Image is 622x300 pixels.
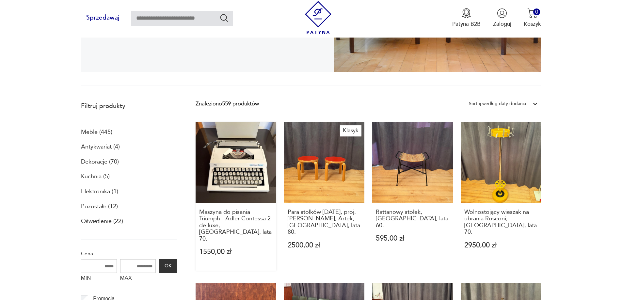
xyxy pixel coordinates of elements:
[376,235,449,242] p: 595,00 zł
[497,8,507,18] img: Ikonka użytkownika
[372,122,453,271] a: Rattanowy stołek, Holandia, lata 60.Rattanowy stołek, [GEOGRAPHIC_DATA], lata 60.595,00 zł
[452,20,481,28] p: Patyna B2B
[452,8,481,28] button: Patyna B2B
[524,20,541,28] p: Koszyk
[196,122,276,271] a: Maszyna do pisania Triumph - Adler Contessa 2 de luxe, Niemcy, lata 70.Maszyna do pisania Triumph...
[81,171,110,182] a: Kuchnia (5)
[199,248,273,255] p: 1550,00 zł
[452,8,481,28] a: Ikona medaluPatyna B2B
[288,209,361,236] h3: Para stołków [DATE], proj. [PERSON_NAME], Artek, [GEOGRAPHIC_DATA], lata 80.
[288,242,361,249] p: 2500,00 zł
[120,273,156,285] label: MAX
[81,156,119,167] a: Dekoracje (70)
[81,273,117,285] label: MIN
[464,209,538,236] h3: Wolnostojący wieszak na ubrania Rosconi, [GEOGRAPHIC_DATA], lata 70.
[81,186,118,197] a: Elektronika (1)
[81,16,125,21] a: Sprzedawaj
[81,201,118,212] a: Pozostałe (12)
[464,242,538,249] p: 2950,00 zł
[159,259,177,273] button: OK
[461,122,541,271] a: Wolnostojący wieszak na ubrania Rosconi, Niemcy, lata 70.Wolnostojący wieszak na ubrania Rosconi,...
[81,141,120,152] a: Antykwariat (4)
[81,249,177,258] p: Cena
[302,1,335,34] img: Patyna - sklep z meblami i dekoracjami vintage
[493,8,511,28] button: Zaloguj
[461,8,471,18] img: Ikona medalu
[81,127,112,138] a: Meble (445)
[524,8,541,28] button: 0Koszyk
[533,8,540,15] div: 0
[469,100,526,108] div: Sortuj według daty dodania
[81,102,177,110] p: Filtruj produkty
[527,8,537,18] img: Ikona koszyka
[196,100,259,108] div: Znaleziono 559 produktów
[219,13,229,23] button: Szukaj
[199,209,273,242] h3: Maszyna do pisania Triumph - Adler Contessa 2 de luxe, [GEOGRAPHIC_DATA], lata 70.
[493,20,511,28] p: Zaloguj
[81,11,125,25] button: Sprzedawaj
[81,216,123,227] a: Oświetlenie (22)
[376,209,449,229] h3: Rattanowy stołek, [GEOGRAPHIC_DATA], lata 60.
[284,122,365,271] a: KlasykPara stołków NE60, proj. Alvar Aalto, Artek, Finlandia, lata 80.Para stołków [DATE], proj. ...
